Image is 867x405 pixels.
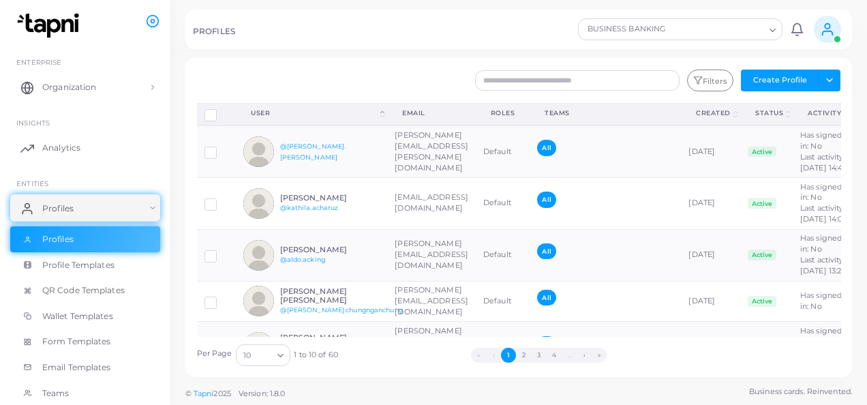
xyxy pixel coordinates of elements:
img: avatar [243,136,274,167]
button: Filters [687,70,733,91]
a: Form Templates [10,329,160,355]
a: @[PERSON_NAME].chungnganchung [280,306,403,314]
h6: [PERSON_NAME] [280,194,380,202]
img: avatar [243,188,274,219]
td: [DATE] [681,281,740,322]
span: Has signed in: No [800,182,842,202]
div: Email [402,108,461,118]
span: 1 to 10 of 60 [294,350,337,361]
td: [PERSON_NAME][EMAIL_ADDRESS][PERSON_NAME][DOMAIN_NAME] [387,322,476,374]
td: [DATE] [681,178,740,230]
td: [EMAIL_ADDRESS][DOMAIN_NAME] [387,178,476,230]
span: Organization [42,81,96,93]
td: Default [476,281,530,322]
span: Has signed in: No [800,326,842,346]
td: Default [476,125,530,177]
td: Default [476,229,530,281]
button: Go to page 4 [546,348,561,363]
span: Active [748,250,776,260]
span: Profiles [42,233,74,245]
span: QR Code Templates [42,284,125,297]
img: avatar [243,240,274,271]
a: QR Code Templates [10,277,160,303]
span: Active [748,296,776,307]
span: Active [748,147,776,157]
div: Status [755,108,783,118]
span: Profiles [42,202,74,215]
th: Row-selection [197,103,237,125]
td: [PERSON_NAME][EMAIL_ADDRESS][PERSON_NAME][DOMAIN_NAME] [387,125,476,177]
a: Profiles [10,226,160,252]
span: All [537,290,556,305]
span: Teams [42,387,70,400]
span: Last activity: [DATE] 13:25 [800,255,845,275]
button: Go to page 1 [501,348,516,363]
span: BUSINESS BANKING [585,22,684,36]
h6: [PERSON_NAME] [PERSON_NAME] [280,287,403,305]
span: Active [748,198,776,209]
div: Roles [491,108,515,118]
button: Go to last page [592,348,607,363]
span: Has signed in: No [800,290,842,311]
span: ENTITIES [16,179,48,187]
td: [PERSON_NAME][EMAIL_ADDRESS][DOMAIN_NAME] [387,281,476,322]
a: Organization [10,74,160,101]
span: All [537,243,556,259]
a: Profiles [10,194,160,222]
div: Created [696,108,731,118]
span: Enterprise [16,58,61,66]
span: 10 [243,348,251,363]
span: All [537,140,556,155]
span: © [185,388,285,400]
button: Create Profile [741,70,819,91]
span: Profile Templates [42,259,115,271]
input: Search for option [252,348,272,363]
a: Email Templates [10,355,160,380]
td: Default [476,322,530,374]
a: @kathila.acharuz [280,204,339,211]
span: Has signed in: No [800,130,842,151]
img: avatar [243,286,274,316]
td: [DATE] [681,125,740,177]
span: INSIGHTS [16,119,50,127]
h5: PROFILES [193,27,235,36]
ul: Pagination [338,348,740,363]
td: [PERSON_NAME][EMAIL_ADDRESS][DOMAIN_NAME] [387,229,476,281]
div: Teams [545,108,666,118]
a: Profile Templates [10,252,160,278]
span: Last activity: [DATE] 14:08 [800,203,847,224]
div: activity [808,108,841,118]
div: Search for option [578,18,782,40]
a: Wallet Templates [10,303,160,329]
button: Go to next page [577,348,592,363]
a: @aldo.acking [280,256,325,263]
span: Last activity: [DATE] 14:41 [800,152,845,172]
span: Form Templates [42,335,111,348]
a: Analytics [10,134,160,162]
span: Email Templates [42,361,111,374]
div: User [251,108,378,118]
a: @[PERSON_NAME].[PERSON_NAME] [280,142,346,161]
span: Wallet Templates [42,310,113,322]
img: logo [12,13,88,38]
h6: [PERSON_NAME] [280,245,380,254]
button: Go to page 2 [516,348,531,363]
span: 2025 [213,388,230,400]
button: Go to page 3 [531,348,546,363]
span: Has signed in: No [800,233,842,254]
span: All [537,192,556,207]
td: Default [476,178,530,230]
label: Per Page [197,348,232,359]
td: [DATE] [681,322,740,374]
div: Search for option [236,344,290,366]
span: Analytics [42,142,80,154]
td: [DATE] [681,229,740,281]
span: Business cards. Reinvented. [749,386,852,397]
input: Search for option [686,22,764,37]
img: avatar [243,332,274,363]
a: Tapni [194,389,214,398]
span: Version: 1.8.0 [239,389,286,398]
h6: [PERSON_NAME] [PERSON_NAME] [280,333,380,351]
